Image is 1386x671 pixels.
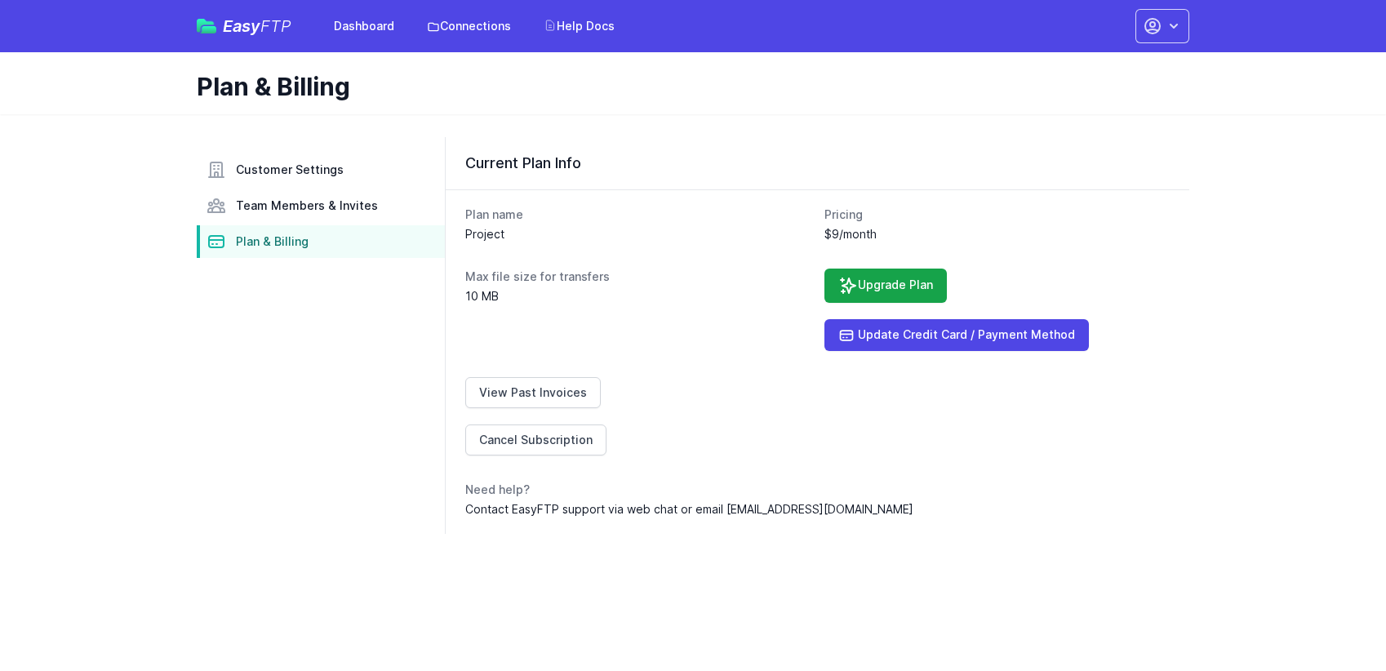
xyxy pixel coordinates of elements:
a: Customer Settings [197,153,445,186]
dd: $9/month [824,226,1171,242]
a: View Past Invoices [465,377,601,408]
span: Team Members & Invites [236,198,378,214]
h3: Current Plan Info [465,153,1170,173]
a: Update Credit Card / Payment Method [824,319,1089,351]
h1: Plan & Billing [197,72,1176,101]
span: Plan & Billing [236,233,309,250]
a: Cancel Subscription [465,424,606,455]
a: EasyFTP [197,18,291,34]
span: Easy [223,18,291,34]
dd: 10 MB [465,288,811,304]
img: easyftp_logo.png [197,19,216,33]
a: Connections [417,11,521,41]
dt: Pricing [824,207,1171,223]
dt: Need help? [465,482,1170,498]
a: Help Docs [534,11,624,41]
a: Plan & Billing [197,225,445,258]
a: Dashboard [324,11,404,41]
dd: Contact EasyFTP support via web chat or email [EMAIL_ADDRESS][DOMAIN_NAME] [465,501,1170,518]
span: Customer Settings [236,162,344,178]
a: Team Members & Invites [197,189,445,222]
dt: Plan name [465,207,811,223]
dd: Project [465,226,811,242]
dt: Max file size for transfers [465,269,811,285]
span: FTP [260,16,291,36]
a: Upgrade Plan [824,269,947,303]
